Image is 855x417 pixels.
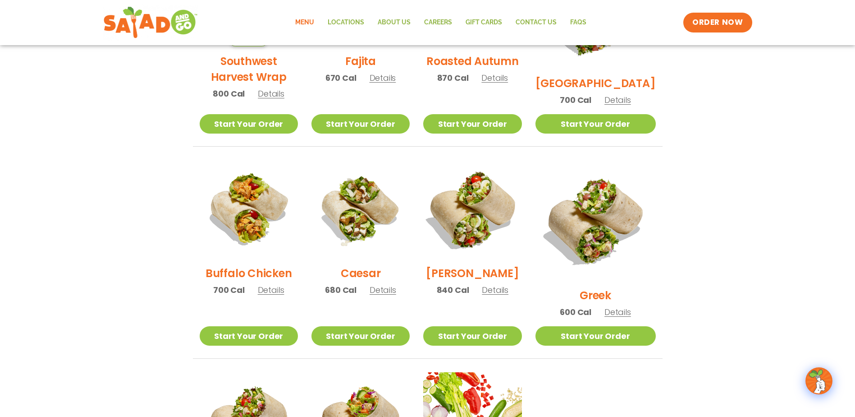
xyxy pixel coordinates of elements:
span: 840 Cal [437,284,469,296]
span: 670 Cal [325,72,357,84]
span: Details [370,284,396,296]
h2: Southwest Harvest Wrap [200,53,298,85]
a: Start Your Order [423,114,521,134]
img: Product photo for Buffalo Chicken Wrap [200,160,298,259]
span: 800 Cal [213,88,245,100]
span: 870 Cal [437,72,469,84]
h2: Roasted Autumn [426,53,519,69]
a: Start Your Order [311,114,410,134]
h2: Caesar [341,265,381,281]
span: Details [604,306,631,318]
img: new-SAG-logo-768×292 [103,5,198,41]
span: Details [481,72,508,83]
span: 600 Cal [560,306,591,318]
h2: [PERSON_NAME] [426,265,519,281]
a: Start Your Order [423,326,521,346]
a: FAQs [563,12,593,33]
a: GIFT CARDS [459,12,509,33]
span: 700 Cal [560,94,591,106]
a: Locations [321,12,371,33]
a: Start Your Order [311,326,410,346]
a: Careers [417,12,459,33]
span: ORDER NOW [692,17,743,28]
span: Details [370,72,396,83]
span: Details [258,88,284,99]
span: Details [604,94,631,106]
h2: Greek [580,287,611,303]
span: Details [482,284,508,296]
a: About Us [371,12,417,33]
a: ORDER NOW [683,13,752,32]
span: Details [258,284,284,296]
img: wpChatIcon [806,368,832,394]
span: 700 Cal [213,284,245,296]
a: Start Your Order [200,326,298,346]
img: Product photo for Greek Wrap [535,160,656,281]
a: Contact Us [509,12,563,33]
img: Product photo for Caesar Wrap [311,160,410,259]
h2: Buffalo Chicken [206,265,292,281]
a: Start Your Order [535,326,656,346]
a: Start Your Order [535,114,656,134]
h2: Fajita [345,53,376,69]
a: Menu [288,12,321,33]
a: Start Your Order [200,114,298,134]
img: Product photo for Cobb Wrap [415,152,530,267]
span: 680 Cal [325,284,357,296]
nav: Menu [288,12,593,33]
h2: [GEOGRAPHIC_DATA] [535,75,656,91]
